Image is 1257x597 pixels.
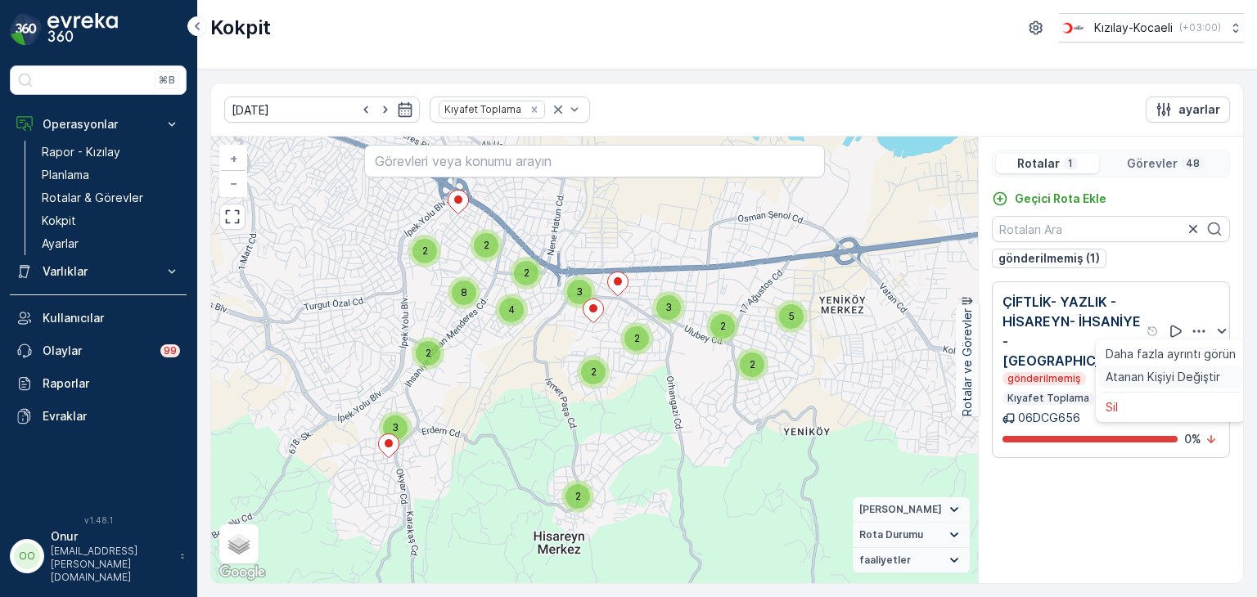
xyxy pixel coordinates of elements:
[620,322,653,355] div: 2
[422,245,428,257] span: 2
[992,191,1106,207] a: Geçici Rota Ekle
[591,366,597,378] span: 2
[750,358,755,370] span: 2
[426,347,431,359] span: 2
[230,151,237,165] span: +
[1099,343,1242,366] a: Daha fazla ayrıntı görün
[665,301,672,313] span: 3
[1018,410,1080,426] p: 06DCG656
[1094,20,1173,36] p: Kızılay-Kocaeli
[408,235,441,267] div: 2
[10,302,187,334] a: Kullanıcılar
[42,236,79,252] p: Ayarlar
[35,164,187,186] a: Planlama
[42,190,143,206] p: Rotalar & Görevler
[859,503,942,516] span: [PERSON_NAME]
[35,186,187,209] a: Rotalar & Görevler
[379,411,412,444] div: 3
[1017,155,1060,172] p: Rotalar
[43,310,180,326] p: Kullanıcılar
[859,554,911,567] span: faaliyetler
[470,229,502,262] div: 2
[1184,157,1201,170] p: 48
[1059,13,1244,43] button: Kızılay-Kocaeli(+03:00)
[10,13,43,46] img: logo
[1006,372,1083,385] p: gönderilmemiş
[992,249,1106,268] button: gönderilmemiş (1)
[42,144,120,160] p: Rapor - Kızılay
[1096,339,1246,422] ul: Menu
[1066,157,1075,170] p: 1
[706,310,739,343] div: 2
[43,116,154,132] p: Operasyonlar
[43,343,151,359] p: Olaylar
[43,375,180,392] p: Raporlar
[524,267,529,279] span: 2
[1106,369,1220,385] span: Atanan Kişiyi Değiştir
[14,543,40,569] div: OO
[1179,21,1221,34] p: ( +03:00 )
[42,213,76,229] p: Kokpit
[1106,399,1118,415] span: Sil
[495,294,528,326] div: 4
[525,103,543,116] div: Remove Kıyafet Toplama
[1059,19,1088,37] img: k%C4%B1z%C4%B1lay_0jL9uU1.png
[1146,97,1230,123] button: ayarlar
[10,528,187,584] button: OOOnur[EMAIL_ADDRESS][PERSON_NAME][DOMAIN_NAME]
[221,146,246,171] a: Yakınlaştır
[575,490,581,502] span: 2
[576,285,583,298] span: 3
[1178,101,1220,118] p: ayarlar
[224,97,420,123] input: dd/mm/yyyy
[652,291,685,324] div: 3
[992,216,1230,242] input: Rotaları Ara
[215,562,269,583] img: Google
[10,108,187,141] button: Operasyonlar
[484,239,489,251] span: 2
[42,167,89,183] p: Planlama
[959,308,975,416] p: Rotalar ve Görevler
[736,348,768,381] div: 2
[1106,346,1236,362] span: Daha fazla ayrıntı görün
[775,300,808,333] div: 5
[439,101,524,117] div: Kıyafet Toplama
[1015,191,1106,207] p: Geçici Rota Ekle
[35,232,187,255] a: Ayarlar
[998,250,1100,267] p: gönderilmemiş (1)
[51,528,172,545] p: Onur
[1147,325,1160,338] div: Yardım Araç İkonu
[859,528,923,541] span: Rota Durumu
[510,257,543,290] div: 2
[230,176,238,190] span: −
[221,526,257,562] a: Layers
[159,74,175,87] p: ⌘B
[43,408,180,424] p: Evraklar
[10,515,187,525] span: v 1.48.1
[221,171,246,195] a: Uzaklaştır
[1006,392,1091,405] p: Kıyafet Toplama
[853,523,970,548] summary: Rota Durumu
[563,276,596,308] div: 3
[561,480,594,513] div: 2
[35,141,187,164] a: Rapor - Kızılay
[164,344,177,357] p: 99
[853,497,970,523] summary: [PERSON_NAME]
[720,320,726,332] span: 2
[392,421,399,433] span: 3
[10,255,187,288] button: Varlıklar
[789,310,795,322] span: 5
[10,367,187,400] a: Raporlar
[47,13,118,46] img: logo_dark-DEwI_e13.png
[35,209,187,232] a: Kokpit
[210,15,271,41] p: Kokpit
[1127,155,1178,172] p: Görevler
[448,276,480,309] div: 8
[508,303,515,316] span: 4
[412,337,444,370] div: 2
[634,332,640,344] span: 2
[364,145,824,177] input: Görevleri veya konumu arayın
[577,356,610,388] div: 2
[215,562,269,583] a: Bu bölgeyi Google Haritalar'da açın (yeni pencerede açılır)
[43,263,154,280] p: Varlıklar
[853,548,970,573] summary: faaliyetler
